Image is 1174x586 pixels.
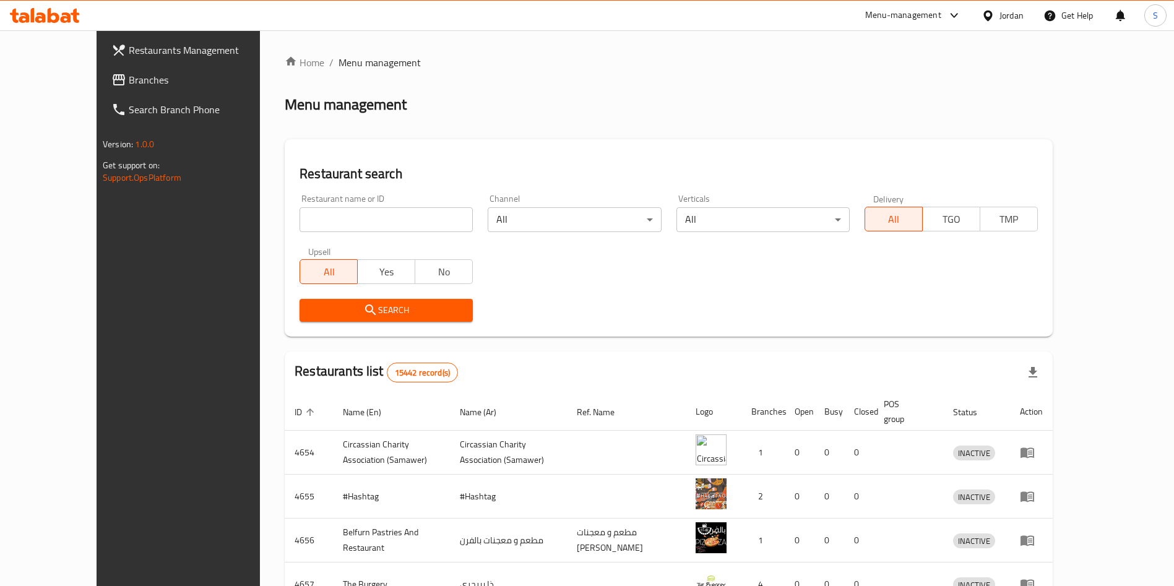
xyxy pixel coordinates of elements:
[285,55,1053,70] nav: breadcrumb
[295,405,318,420] span: ID
[285,55,324,70] a: Home
[343,405,397,420] span: Name (En)
[953,533,995,548] div: INACTIVE
[814,519,844,562] td: 0
[922,207,980,231] button: TGO
[696,434,727,465] img: ​Circassian ​Charity ​Association​ (Samawer)
[953,490,995,504] span: INACTIVE
[309,303,463,318] span: Search
[844,519,874,562] td: 0
[387,363,458,382] div: Total records count
[129,102,283,117] span: Search Branch Phone
[1153,9,1158,22] span: S
[785,519,814,562] td: 0
[135,136,154,152] span: 1.0.0
[101,65,293,95] a: Branches
[357,259,415,284] button: Yes
[953,446,995,460] span: INACTIVE
[696,522,727,553] img: Belfurn Pastries And Restaurant
[285,519,333,562] td: 4656
[696,478,727,509] img: #Hashtag
[980,207,1038,231] button: TMP
[450,431,567,475] td: ​Circassian ​Charity ​Association​ (Samawer)
[741,475,785,519] td: 2
[999,9,1024,22] div: Jordan
[333,475,450,519] td: #Hashtag
[101,95,293,124] a: Search Branch Phone
[103,136,133,152] span: Version:
[814,431,844,475] td: 0
[741,393,785,431] th: Branches
[101,35,293,65] a: Restaurants Management
[129,43,283,58] span: Restaurants Management
[741,431,785,475] td: 1
[953,405,993,420] span: Status
[785,393,814,431] th: Open
[1020,533,1043,548] div: Menu
[844,393,874,431] th: Closed
[450,519,567,562] td: مطعم و معجنات بالفرن
[785,431,814,475] td: 0
[1018,358,1048,387] div: Export file
[953,489,995,504] div: INACTIVE
[1020,445,1043,460] div: Menu
[567,519,686,562] td: مطعم و معجنات [PERSON_NAME]
[741,519,785,562] td: 1
[953,446,995,460] div: INACTIVE
[844,475,874,519] td: 0
[285,95,407,114] h2: Menu management
[387,367,457,379] span: 15442 record(s)
[300,165,1038,183] h2: Restaurant search
[363,263,410,281] span: Yes
[333,519,450,562] td: Belfurn Pastries And Restaurant
[884,397,928,426] span: POS group
[300,259,358,284] button: All
[285,431,333,475] td: 4654
[103,170,181,186] a: Support.OpsPlatform
[1010,393,1053,431] th: Action
[873,194,904,203] label: Delivery
[415,259,473,284] button: No
[103,157,160,173] span: Get support on:
[1020,489,1043,504] div: Menu
[305,263,353,281] span: All
[814,393,844,431] th: Busy
[953,534,995,548] span: INACTIVE
[928,210,975,228] span: TGO
[339,55,421,70] span: Menu management
[308,247,331,256] label: Upsell
[488,207,661,232] div: All
[295,362,458,382] h2: Restaurants list
[300,299,473,322] button: Search
[844,431,874,475] td: 0
[329,55,334,70] li: /
[450,475,567,519] td: #Hashtag
[865,8,941,23] div: Menu-management
[285,475,333,519] td: 4655
[460,405,512,420] span: Name (Ar)
[870,210,918,228] span: All
[814,475,844,519] td: 0
[985,210,1033,228] span: TMP
[785,475,814,519] td: 0
[865,207,923,231] button: All
[577,405,631,420] span: Ref. Name
[686,393,741,431] th: Logo
[129,72,283,87] span: Branches
[420,263,468,281] span: No
[300,207,473,232] input: Search for restaurant name or ID..
[676,207,850,232] div: All
[333,431,450,475] td: ​Circassian ​Charity ​Association​ (Samawer)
